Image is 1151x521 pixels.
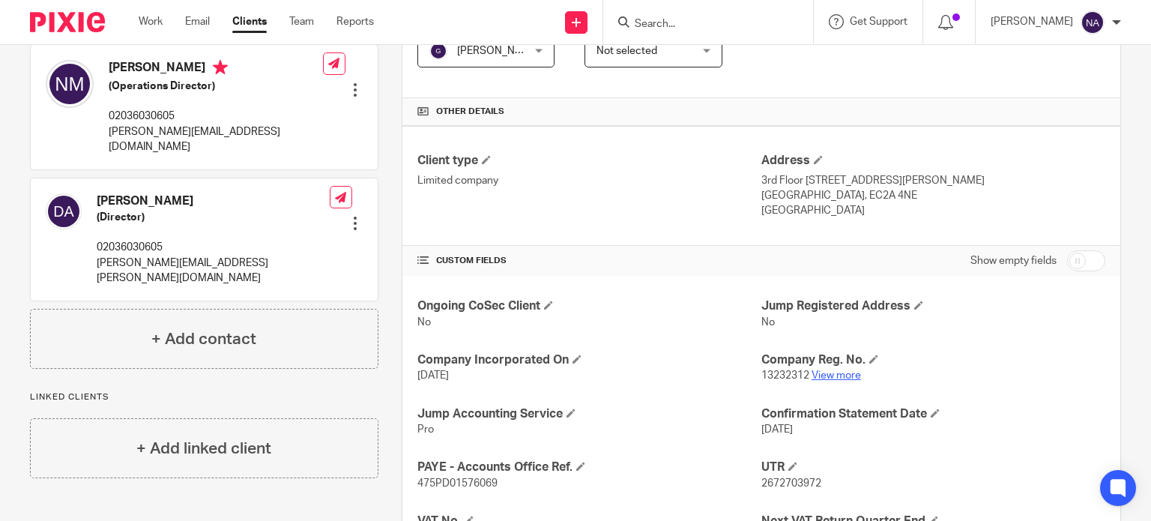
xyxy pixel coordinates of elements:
[289,14,314,29] a: Team
[417,478,498,489] span: 475PD01576069
[457,46,540,56] span: [PERSON_NAME]
[185,14,210,29] a: Email
[417,317,431,328] span: No
[761,424,793,435] span: [DATE]
[761,406,1105,422] h4: Confirmation Statement Date
[417,406,761,422] h4: Jump Accounting Service
[417,460,761,475] h4: PAYE - Accounts Office Ref.
[761,478,821,489] span: 2672703972
[761,173,1105,188] p: 3rd Floor [STREET_ADDRESS][PERSON_NAME]
[109,124,323,155] p: [PERSON_NAME][EMAIL_ADDRESS][DOMAIN_NAME]
[761,203,1105,218] p: [GEOGRAPHIC_DATA]
[850,16,907,27] span: Get Support
[417,153,761,169] h4: Client type
[30,391,378,403] p: Linked clients
[991,14,1073,29] p: [PERSON_NAME]
[417,370,449,381] span: [DATE]
[151,328,256,351] h4: + Add contact
[417,352,761,368] h4: Company Incorporated On
[109,60,323,79] h4: [PERSON_NAME]
[417,173,761,188] p: Limited company
[970,253,1057,268] label: Show empty fields
[761,370,809,381] span: 13232312
[136,437,271,460] h4: + Add linked client
[417,424,434,435] span: Pro
[232,14,267,29] a: Clients
[97,210,330,225] h5: (Director)
[761,352,1105,368] h4: Company Reg. No.
[1081,10,1105,34] img: svg%3E
[429,42,447,60] img: svg%3E
[417,298,761,314] h4: Ongoing CoSec Client
[436,106,504,118] span: Other details
[761,317,775,328] span: No
[97,193,330,209] h4: [PERSON_NAME]
[633,18,768,31] input: Search
[761,460,1105,475] h4: UTR
[761,298,1105,314] h4: Jump Registered Address
[761,188,1105,203] p: [GEOGRAPHIC_DATA], EC2A 4NE
[336,14,374,29] a: Reports
[109,79,323,94] h5: (Operations Director)
[139,14,163,29] a: Work
[46,60,94,108] img: svg%3E
[417,255,761,267] h4: CUSTOM FIELDS
[97,240,330,255] p: 02036030605
[30,12,105,32] img: Pixie
[97,256,330,286] p: [PERSON_NAME][EMAIL_ADDRESS][PERSON_NAME][DOMAIN_NAME]
[109,109,323,124] p: 02036030605
[596,46,657,56] span: Not selected
[761,153,1105,169] h4: Address
[46,193,82,229] img: svg%3E
[213,60,228,75] i: Primary
[812,370,861,381] a: View more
